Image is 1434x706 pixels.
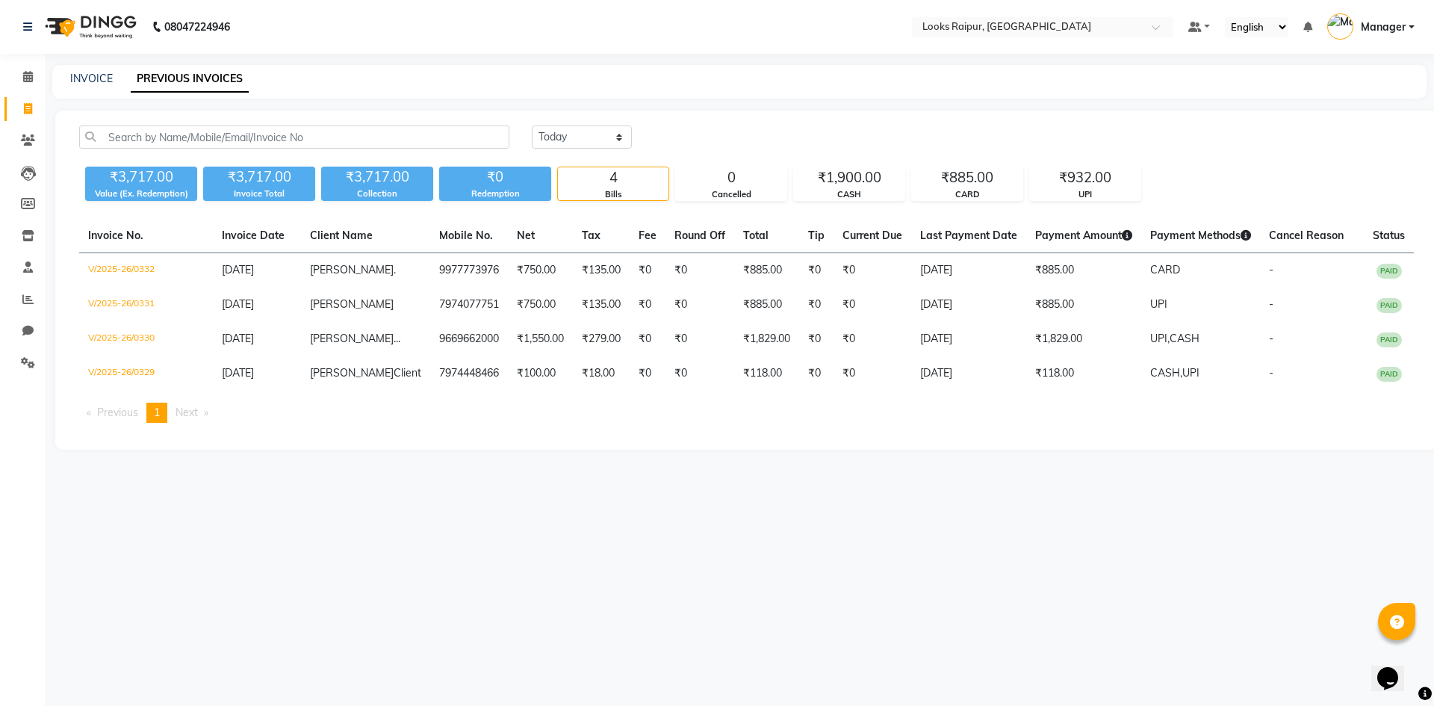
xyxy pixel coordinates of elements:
span: Net [517,229,535,242]
span: CASH [1170,332,1199,345]
td: ₹1,550.00 [508,322,573,356]
span: [DATE] [222,332,254,345]
td: ₹118.00 [734,356,799,391]
td: ₹18.00 [573,356,630,391]
td: ₹0 [834,288,911,322]
div: ₹1,900.00 [794,167,904,188]
span: Manager [1361,19,1406,35]
span: Cancel Reason [1269,229,1344,242]
td: ₹118.00 [1026,356,1141,391]
span: [DATE] [222,297,254,311]
div: ₹0 [439,167,551,188]
td: 9669662000 [430,322,508,356]
span: [PERSON_NAME] [310,297,394,311]
td: 9977773976 [430,253,508,288]
nav: Pagination [79,403,1414,423]
div: UPI [1030,188,1140,201]
td: ₹0 [834,356,911,391]
span: Current Due [842,229,902,242]
td: ₹0 [799,356,834,391]
td: 7974448466 [430,356,508,391]
td: 7974077751 [430,288,508,322]
div: Cancelled [676,188,786,201]
span: UPI [1150,297,1167,311]
td: [DATE] [911,288,1026,322]
div: 4 [558,167,668,188]
span: Mobile No. [439,229,493,242]
td: ₹885.00 [1026,253,1141,288]
span: Tax [582,229,600,242]
img: logo [38,6,140,48]
span: UPI, [1150,332,1170,345]
a: PREVIOUS INVOICES [131,66,249,93]
span: Payment Methods [1150,229,1251,242]
div: ₹3,717.00 [85,167,197,188]
span: [PERSON_NAME] [310,332,394,345]
input: Search by Name/Mobile/Email/Invoice No [79,126,509,149]
td: ₹0 [630,322,665,356]
span: Previous [97,406,138,419]
span: 1 [154,406,160,419]
b: 08047224946 [164,6,230,48]
span: PAID [1376,367,1402,382]
td: ₹135.00 [573,288,630,322]
td: ₹0 [799,288,834,322]
div: CARD [912,188,1022,201]
span: [DATE] [222,366,254,380]
a: INVOICE [70,72,113,85]
div: ₹932.00 [1030,167,1140,188]
img: Manager [1327,13,1353,40]
div: Redemption [439,188,551,200]
td: ₹279.00 [573,322,630,356]
td: V/2025-26/0329 [79,356,213,391]
span: Next [176,406,198,419]
td: V/2025-26/0332 [79,253,213,288]
iframe: chat widget [1371,646,1419,691]
span: - [1269,297,1273,311]
td: ₹0 [630,288,665,322]
span: [PERSON_NAME] [310,263,394,276]
span: CASH, [1150,366,1182,380]
td: ₹750.00 [508,288,573,322]
span: . [394,263,396,276]
span: Client Name [310,229,373,242]
td: V/2025-26/0330 [79,322,213,356]
td: V/2025-26/0331 [79,288,213,322]
span: UPI [1182,366,1199,380]
div: Bills [558,188,668,201]
td: ₹885.00 [1026,288,1141,322]
td: ₹100.00 [508,356,573,391]
span: Client [394,366,421,380]
td: ₹885.00 [734,288,799,322]
td: ₹1,829.00 [1026,322,1141,356]
td: ₹0 [799,253,834,288]
td: ₹750.00 [508,253,573,288]
span: Fee [639,229,657,242]
td: ₹135.00 [573,253,630,288]
span: [PERSON_NAME] [310,366,394,380]
span: PAID [1376,332,1402,347]
div: ₹3,717.00 [321,167,433,188]
td: [DATE] [911,356,1026,391]
span: Invoice No. [88,229,143,242]
div: Value (Ex. Redemption) [85,188,197,200]
td: ₹0 [799,322,834,356]
span: [DATE] [222,263,254,276]
div: CASH [794,188,904,201]
span: - [1269,332,1273,345]
td: ₹0 [834,253,911,288]
td: ₹0 [665,356,734,391]
span: Payment Amount [1035,229,1132,242]
td: ₹0 [665,253,734,288]
td: ₹0 [630,253,665,288]
td: ₹1,829.00 [734,322,799,356]
span: Last Payment Date [920,229,1017,242]
span: ... [394,332,400,345]
span: Tip [808,229,825,242]
td: ₹0 [665,288,734,322]
span: Status [1373,229,1405,242]
div: 0 [676,167,786,188]
span: - [1269,366,1273,380]
span: - [1269,263,1273,276]
td: [DATE] [911,253,1026,288]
